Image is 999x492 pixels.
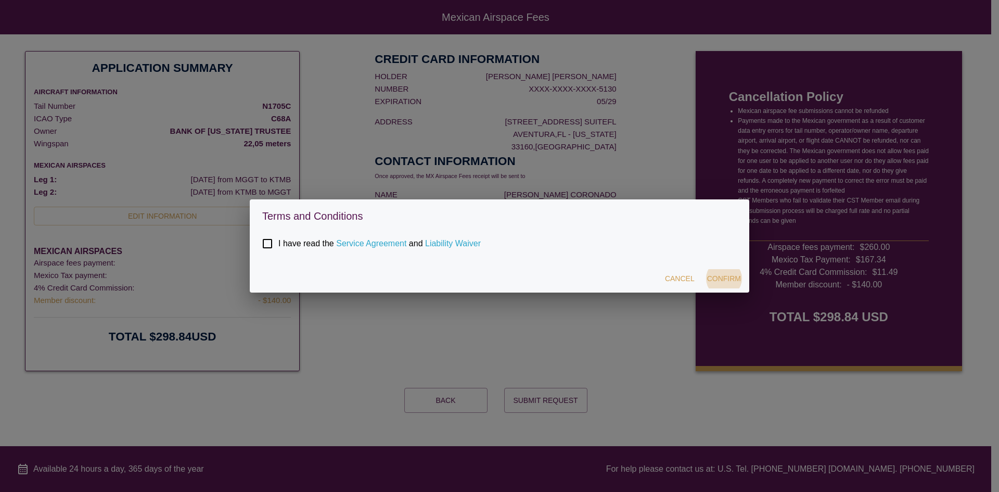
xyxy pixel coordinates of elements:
[278,237,481,250] p: I have read the and
[336,239,406,248] a: Service Agreement
[250,199,749,233] h2: Terms and Conditions
[661,269,699,288] button: Cancel
[425,239,481,248] a: Liability Waiver
[703,269,745,288] button: Confirm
